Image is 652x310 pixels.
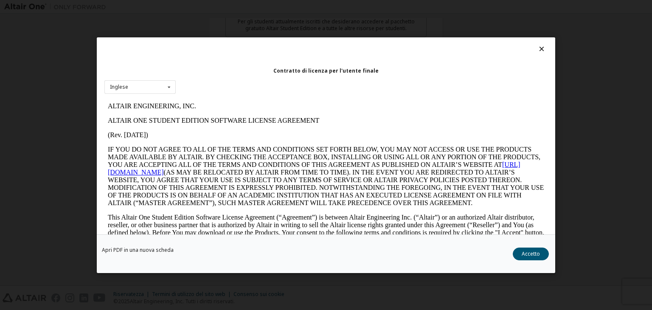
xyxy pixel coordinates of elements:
[3,3,440,11] p: ALTAIR ENGINEERING, INC.
[513,248,549,260] button: Accetto
[3,32,440,40] p: (Rev. [DATE])
[3,115,440,145] p: This Altair One Student Edition Software License Agreement (“Agreement”) is between Altair Engine...
[110,83,128,90] font: Inglese
[3,62,416,77] a: [URL][DOMAIN_NAME]
[522,250,540,257] font: Accetto
[3,47,440,108] p: IF YOU DO NOT AGREE TO ALL OF THE TERMS AND CONDITIONS SET FORTH BELOW, YOU MAY NOT ACCESS OR USE...
[102,248,174,253] a: Apri PDF in una nuova scheda
[3,18,440,25] p: ALTAIR ONE STUDENT EDITION SOFTWARE LICENSE AGREEMENT
[102,246,174,254] font: Apri PDF in una nuova scheda
[273,67,379,74] font: Contratto di licenza per l'utente finale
